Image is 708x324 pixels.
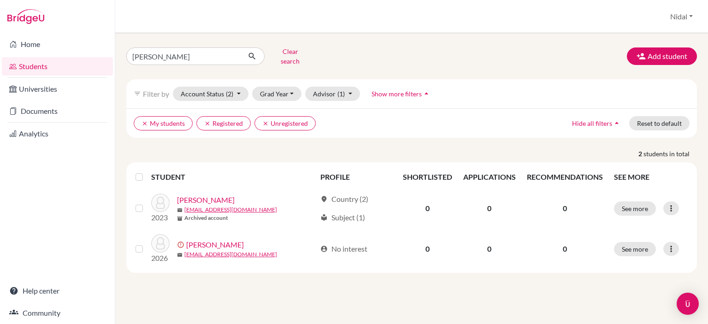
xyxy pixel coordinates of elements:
[458,188,521,229] td: 0
[184,206,277,214] a: [EMAIL_ADDRESS][DOMAIN_NAME]
[151,166,315,188] th: STUDENT
[262,120,269,127] i: clear
[320,195,328,203] span: location_on
[151,253,170,264] p: 2026
[320,243,367,254] div: No interest
[458,229,521,269] td: 0
[612,118,621,128] i: arrow_drop_up
[2,57,113,76] a: Students
[2,80,113,98] a: Universities
[458,166,521,188] th: APPLICATIONS
[186,239,244,250] a: [PERSON_NAME]
[204,120,211,127] i: clear
[422,89,431,98] i: arrow_drop_up
[134,116,193,130] button: clearMy students
[2,35,113,53] a: Home
[196,116,251,130] button: clearRegistered
[629,116,690,130] button: Reset to default
[677,293,699,315] div: Open Intercom Messenger
[134,90,141,97] i: filter_list
[126,47,241,65] input: Find student by name...
[2,304,113,322] a: Community
[143,89,169,98] span: Filter by
[177,207,183,213] span: mail
[320,245,328,253] span: account_circle
[142,120,148,127] i: clear
[184,214,228,222] b: Archived account
[364,87,439,101] button: Show more filtersarrow_drop_up
[397,166,458,188] th: SHORTLISTED
[397,188,458,229] td: 0
[564,116,629,130] button: Hide all filtersarrow_drop_up
[666,8,697,25] button: Nidal
[614,201,656,216] button: See more
[151,212,170,223] p: 2023
[320,212,365,223] div: Subject (1)
[315,166,397,188] th: PROFILE
[527,243,603,254] p: 0
[252,87,302,101] button: Grad Year
[320,194,368,205] div: Country (2)
[265,44,316,68] button: Clear search
[177,216,183,221] span: inventory_2
[151,234,170,253] img: Nassar, Zaid
[572,119,612,127] span: Hide all filters
[320,214,328,221] span: local_library
[643,149,697,159] span: students in total
[7,9,44,24] img: Bridge-U
[177,194,235,206] a: [PERSON_NAME]
[527,203,603,214] p: 0
[177,241,186,248] span: error_outline
[2,124,113,143] a: Analytics
[173,87,248,101] button: Account Status(2)
[184,250,277,259] a: [EMAIL_ADDRESS][DOMAIN_NAME]
[521,166,608,188] th: RECOMMENDATIONS
[305,87,360,101] button: Advisor(1)
[608,166,693,188] th: SEE MORE
[151,194,170,212] img: Nassar, Dyala
[397,229,458,269] td: 0
[254,116,316,130] button: clearUnregistered
[638,149,643,159] strong: 2
[614,242,656,256] button: See more
[627,47,697,65] button: Add student
[372,90,422,98] span: Show more filters
[2,282,113,300] a: Help center
[337,90,345,98] span: (1)
[177,252,183,258] span: mail
[2,102,113,120] a: Documents
[226,90,233,98] span: (2)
